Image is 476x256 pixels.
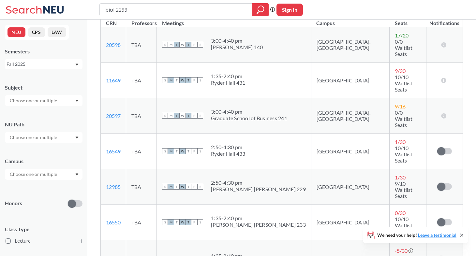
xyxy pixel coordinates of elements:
[5,59,82,69] div: Fall 2025Dropdown arrow
[395,145,412,164] span: 10/10 Waitlist Seats
[191,148,197,154] span: F
[197,42,203,48] span: S
[180,42,186,48] span: W
[5,84,82,91] div: Subject
[211,186,306,192] div: [PERSON_NAME] [PERSON_NAME] 229
[252,3,269,16] div: magnifying glass
[395,103,406,109] span: 9 / 16
[395,180,412,199] span: 9/10 Waitlist Seats
[186,219,191,225] span: T
[75,136,79,139] svg: Dropdown arrow
[168,113,174,119] span: M
[191,77,197,83] span: F
[126,169,157,205] td: TBA
[191,184,197,190] span: F
[395,32,409,38] span: 17 / 20
[426,13,463,27] th: Notifications
[168,219,174,225] span: M
[395,248,408,254] span: -5 / 30
[7,61,75,68] div: Fall 2025
[162,42,168,48] span: S
[126,13,157,27] th: Professors
[162,219,168,225] span: S
[211,221,306,228] div: [PERSON_NAME] [PERSON_NAME] 233
[211,150,245,157] div: Ryder Hall 433
[5,158,82,165] div: Campus
[197,184,203,190] span: S
[106,20,117,27] div: CRN
[106,77,121,83] a: 11649
[395,74,412,92] span: 10/10 Waitlist Seats
[174,148,180,154] span: T
[180,148,186,154] span: W
[157,13,311,27] th: Meetings
[377,233,456,237] span: We need your help!
[197,113,203,119] span: S
[80,237,82,245] span: 1
[197,77,203,83] span: S
[395,68,406,74] span: 9 / 30
[126,98,157,134] td: TBA
[180,219,186,225] span: W
[106,219,121,225] a: 16550
[126,134,157,169] td: TBA
[6,237,82,245] label: Lecture
[5,132,82,143] div: Dropdown arrow
[211,215,306,221] div: 1:35 - 2:40 pm
[211,115,287,121] div: Graduate School of Business 241
[174,113,180,119] span: T
[126,205,157,240] td: TBA
[105,4,248,15] input: Class, professor, course number, "phrase"
[7,97,61,105] input: Choose one or multiple
[191,219,197,225] span: F
[191,42,197,48] span: F
[48,27,66,37] button: LAW
[28,27,45,37] button: CPS
[395,210,406,216] span: 0 / 30
[7,170,61,178] input: Choose one or multiple
[211,37,263,44] div: 3:00 - 4:40 pm
[7,27,25,37] button: NEU
[5,200,22,207] p: Honors
[126,27,157,63] td: TBA
[395,38,412,57] span: 0/0 Waitlist Seats
[395,109,412,128] span: 0/0 Waitlist Seats
[211,179,306,186] div: 2:50 - 4:30 pm
[211,79,245,86] div: Ryder Hall 431
[211,44,263,50] div: [PERSON_NAME] 140
[311,134,390,169] td: [GEOGRAPHIC_DATA]
[174,77,180,83] span: T
[186,77,191,83] span: T
[311,205,390,240] td: [GEOGRAPHIC_DATA]
[191,113,197,119] span: F
[126,63,157,98] td: TBA
[75,173,79,176] svg: Dropdown arrow
[7,134,61,141] input: Choose one or multiple
[5,48,82,55] div: Semesters
[311,13,390,27] th: Campus
[418,232,456,238] a: Leave a testimonial
[311,63,390,98] td: [GEOGRAPHIC_DATA]
[5,121,82,128] div: NU Path
[106,148,121,154] a: 16549
[168,42,174,48] span: M
[174,219,180,225] span: T
[75,64,79,66] svg: Dropdown arrow
[5,226,82,233] span: Class Type
[162,184,168,190] span: S
[180,113,186,119] span: W
[106,113,121,119] a: 20597
[75,100,79,102] svg: Dropdown arrow
[162,113,168,119] span: S
[106,184,121,190] a: 12985
[162,77,168,83] span: S
[174,184,180,190] span: T
[257,5,264,14] svg: magnifying glass
[197,219,203,225] span: S
[390,13,426,27] th: Seats
[168,77,174,83] span: M
[395,174,406,180] span: 1 / 30
[186,113,191,119] span: T
[180,77,186,83] span: W
[186,184,191,190] span: T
